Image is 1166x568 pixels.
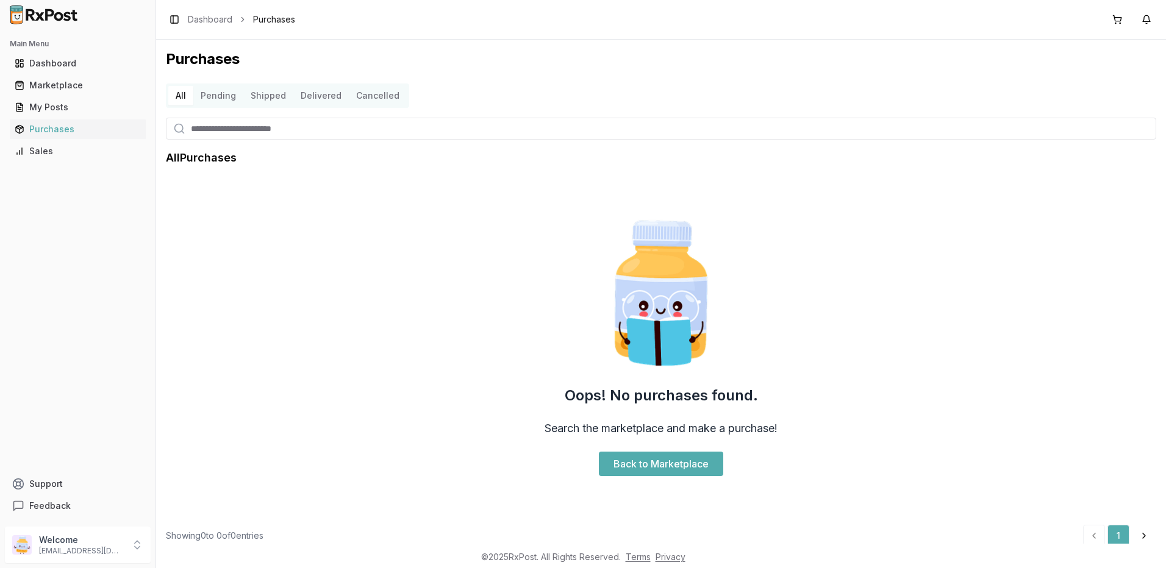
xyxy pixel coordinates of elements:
a: Marketplace [10,74,146,96]
button: Cancelled [349,86,407,105]
img: RxPost Logo [5,5,83,24]
button: My Posts [5,98,151,117]
h1: Purchases [166,49,1156,69]
button: Feedback [5,495,151,517]
p: [EMAIL_ADDRESS][DOMAIN_NAME] [39,546,124,556]
a: Dashboard [188,13,232,26]
a: Dashboard [10,52,146,74]
a: My Posts [10,96,146,118]
button: Marketplace [5,76,151,95]
div: Sales [15,145,141,157]
h2: Oops! No purchases found. [565,386,758,405]
a: Privacy [656,552,685,562]
button: Dashboard [5,54,151,73]
button: Support [5,473,151,495]
div: My Posts [15,101,141,113]
button: Purchases [5,119,151,139]
div: Dashboard [15,57,141,69]
button: All [168,86,193,105]
a: Back to Marketplace [599,452,723,476]
button: Shipped [243,86,293,105]
h1: All Purchases [166,149,237,166]
a: Purchases [10,118,146,140]
div: Showing 0 to 0 of 0 entries [166,530,263,542]
button: Delivered [293,86,349,105]
span: Purchases [253,13,295,26]
span: Feedback [29,500,71,512]
h2: Main Menu [10,39,146,49]
h3: Search the marketplace and make a purchase! [545,420,778,437]
a: Go to next page [1132,525,1156,547]
div: Marketplace [15,79,141,91]
button: Pending [193,86,243,105]
nav: pagination [1083,525,1156,547]
div: Purchases [15,123,141,135]
img: Smart Pill Bottle [583,215,739,371]
button: Sales [5,141,151,161]
img: User avatar [12,535,32,555]
a: Terms [626,552,651,562]
nav: breadcrumb [188,13,295,26]
p: Welcome [39,534,124,546]
a: 1 [1107,525,1129,547]
a: Sales [10,140,146,162]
